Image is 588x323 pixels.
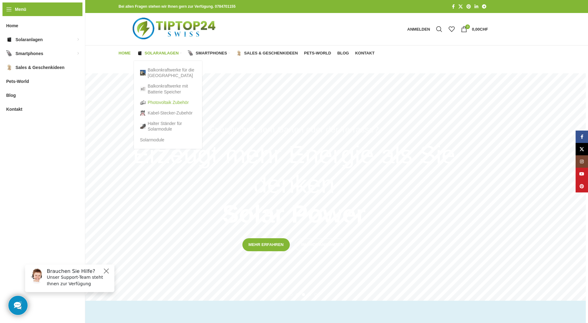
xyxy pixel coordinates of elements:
a: Kontakt [355,47,375,59]
a: Pets-World [304,47,331,59]
img: Solaranlagen [6,37,12,43]
span: CHF [480,27,488,32]
a: Photovoltaik Zubehör [140,97,196,108]
h4: Erzeugt mehr Energie als Sie denken [109,140,479,229]
span: Menü [15,6,26,13]
span: Kontakt [355,51,375,56]
a: Facebook Social Link [450,2,457,11]
img: Smartphones [188,50,193,56]
li: Go to slide 3 [302,293,305,296]
a: Solaranlagen [137,47,182,59]
a: X Social Link [457,2,465,11]
div: Meine Wunschliste [445,23,458,35]
strong: Solar Power [222,200,365,228]
img: Sales & Geschenkideen [6,64,12,71]
a: LinkedIn Social Link [473,2,480,11]
a: Anmelden [404,23,433,35]
span: Smartphones [196,51,227,56]
img: Photovoltaik Zubehör [140,100,146,105]
a: Suche [433,23,445,35]
img: Tiptop24 Nachhaltige & Faire Produkte [119,13,231,45]
button: Close [82,8,90,15]
span: Anmelden [407,27,430,31]
a: 0 0,00CHF [458,23,491,35]
div: 3 / 5 [12,73,577,301]
a: Solarmodule [140,135,196,145]
a: Im Shop ansehen [294,238,346,251]
p: Unser Support-Team steht Ihnen zur Verfügung [27,15,91,28]
img: Smartphones [6,50,12,57]
a: Instagram Social Link [576,155,588,168]
h6: Brauchen Sie Hilfe? [27,9,91,15]
img: Sales & Geschenkideen [236,50,242,56]
a: Balkonkraftwerke für die [GEOGRAPHIC_DATA] [140,65,196,81]
a: Telegram Social Link [480,2,488,11]
img: Halter Ständer für Solarmodule [140,123,146,129]
span: Im Shop ansehen [301,242,339,247]
span: Blog [6,90,16,101]
span: Home [6,20,18,31]
a: Smartphones [188,47,230,59]
div: Energie aus dem Garten oder der Terrasse? [209,123,379,137]
img: Balkonkraftwerke mit Batterie Speicher [140,86,146,92]
a: Kabel-Stecker-Zubehör [140,108,196,118]
strong: Bei allen Fragen stehen wir Ihnen gern zur Verfügung. 0784701155 [119,4,236,9]
a: Halter Ständer für Solarmodule [140,118,196,134]
li: Go to slide 4 [308,293,311,296]
span: Sales & Geschenkideen [15,62,64,73]
a: Sales & Geschenkideen [236,47,298,59]
a: X Social Link [576,143,588,155]
span: Kontakt [6,104,22,115]
span: Mehr erfahren [249,242,284,247]
span: Smartphones [15,48,43,59]
span: Pets-World [6,76,29,87]
li: Go to slide 2 [296,293,299,296]
a: YouTube Social Link [576,168,588,180]
li: Go to slide 1 [290,293,293,296]
a: Logo der Website [119,26,231,31]
span: Solaranlagen [15,34,43,45]
div: Hauptnavigation [116,47,378,59]
img: Customer service [9,9,24,24]
a: Pinterest Social Link [576,180,588,192]
img: Balkonkraftwerke für die Schweiz [140,70,146,75]
span: Sales & Geschenkideen [244,51,298,56]
bdi: 0,00 [472,27,488,32]
img: Solaranlagen [137,50,143,56]
a: Mehr erfahren [242,238,290,251]
span: 0 [465,24,470,29]
li: Go to slide 5 [314,293,317,296]
span: Blog [337,51,349,56]
span: Pets-World [304,51,331,56]
img: Kabel-Stecker-Zubehör [140,110,146,116]
a: Home [119,47,131,59]
a: Pinterest Social Link [465,2,473,11]
span: Home [119,51,131,56]
a: Facebook Social Link [576,131,588,143]
a: Blog [337,47,349,59]
div: Next slide [570,179,586,195]
span: Solaranlagen [145,51,179,56]
a: Balkonkraftwerke mit Batterie Speicher [140,81,196,97]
